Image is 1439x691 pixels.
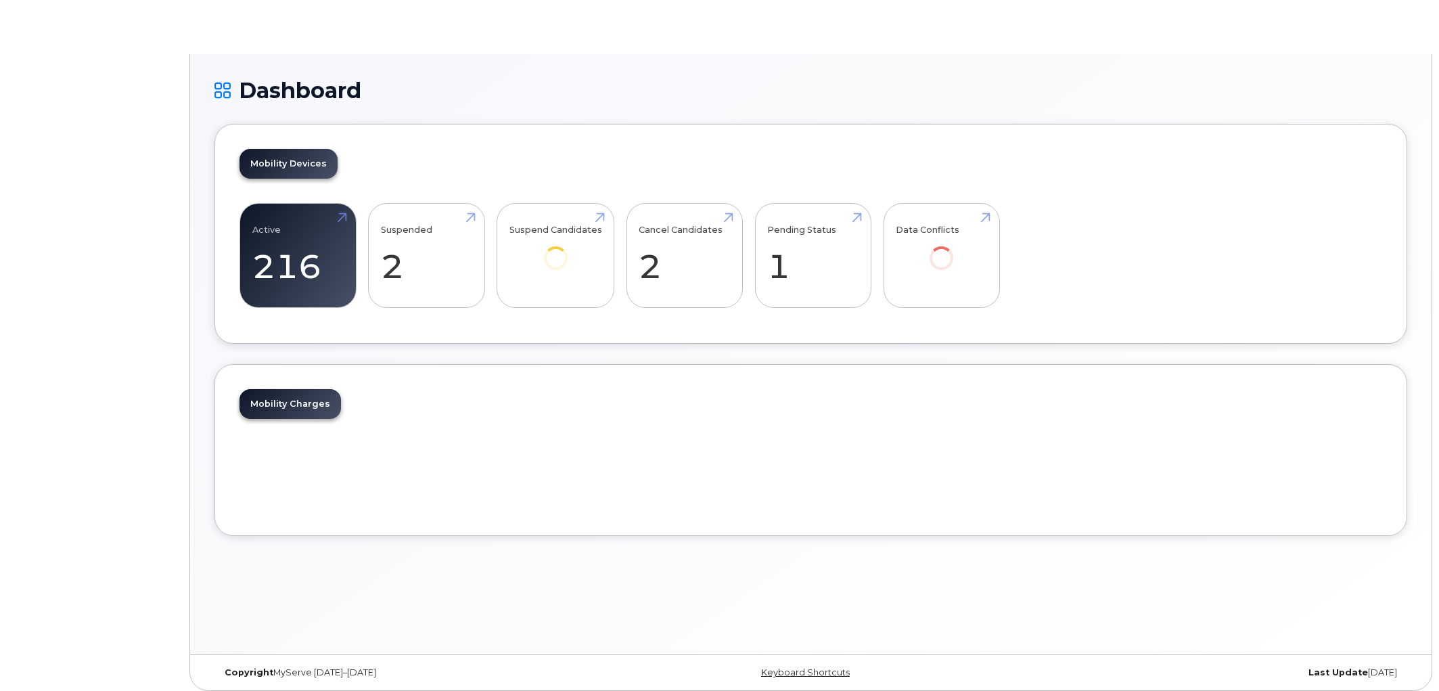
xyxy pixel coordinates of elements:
a: Cancel Candidates 2 [639,211,730,300]
div: MyServe [DATE]–[DATE] [214,667,612,678]
a: Keyboard Shortcuts [761,667,850,677]
a: Suspend Candidates [509,211,602,289]
strong: Copyright [225,667,273,677]
a: Suspended 2 [381,211,472,300]
a: Data Conflicts [896,211,987,289]
div: [DATE] [1009,667,1407,678]
a: Active 216 [252,211,344,300]
a: Pending Status 1 [767,211,859,300]
strong: Last Update [1308,667,1368,677]
a: Mobility Devices [239,149,338,179]
a: Mobility Charges [239,389,341,419]
h1: Dashboard [214,79,1407,102]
